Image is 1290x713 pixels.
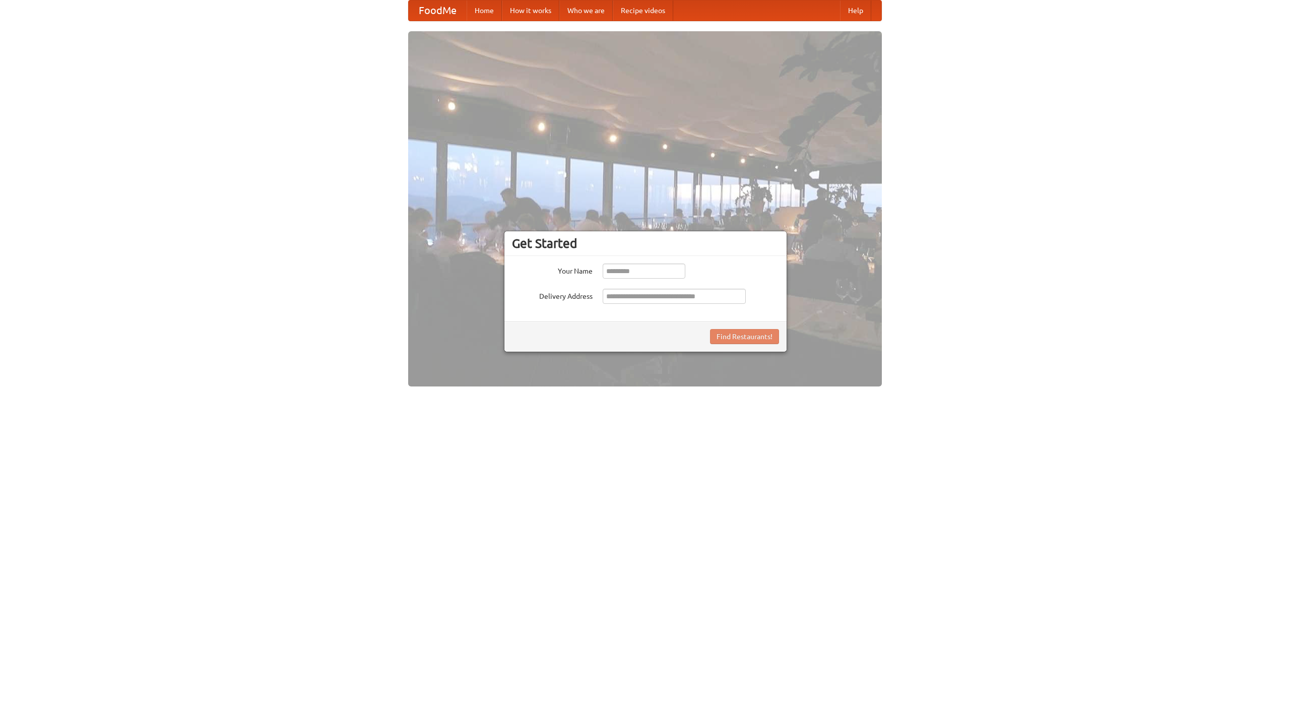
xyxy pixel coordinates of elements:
button: Find Restaurants! [710,329,779,344]
a: Home [467,1,502,21]
h3: Get Started [512,236,779,251]
a: Who we are [559,1,613,21]
label: Delivery Address [512,289,593,301]
a: Recipe videos [613,1,673,21]
a: How it works [502,1,559,21]
label: Your Name [512,264,593,276]
a: Help [840,1,871,21]
a: FoodMe [409,1,467,21]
